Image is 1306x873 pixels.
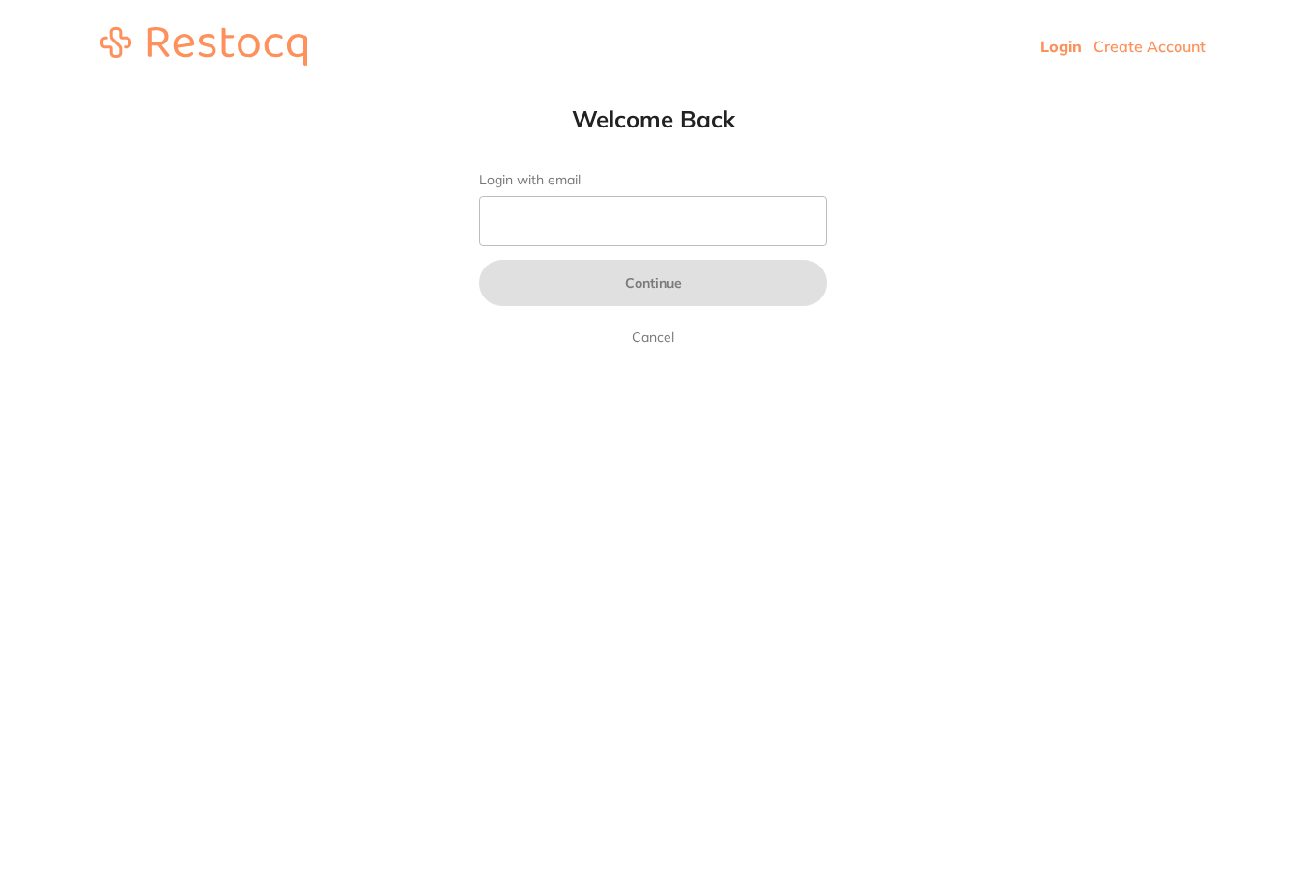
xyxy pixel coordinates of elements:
[1093,37,1206,56] a: Create Account
[628,325,678,349] a: Cancel
[1040,37,1082,56] a: Login
[440,104,866,133] h1: Welcome Back
[479,260,827,306] button: Continue
[100,27,307,66] img: restocq_logo.svg
[479,172,827,188] label: Login with email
